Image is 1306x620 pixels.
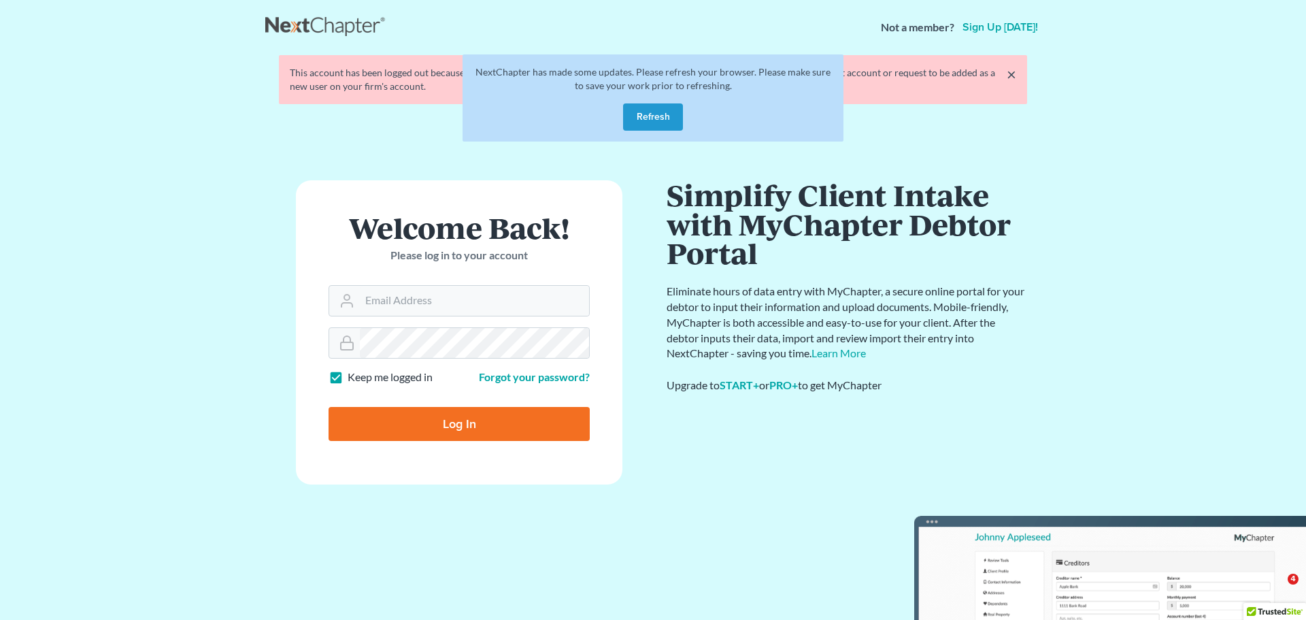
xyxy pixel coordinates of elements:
[720,378,759,391] a: START+
[667,378,1027,393] div: Upgrade to or to get MyChapter
[329,407,590,441] input: Log In
[811,346,866,359] a: Learn More
[1260,574,1292,606] iframe: Intercom live chat
[348,370,433,385] label: Keep me logged in
[479,370,590,383] a: Forgot your password?
[769,378,798,391] a: PRO+
[667,180,1027,267] h1: Simplify Client Intake with MyChapter Debtor Portal
[329,213,590,242] h1: Welcome Back!
[329,248,590,263] p: Please log in to your account
[360,286,589,316] input: Email Address
[667,284,1027,361] p: Eliminate hours of data entry with MyChapter, a secure online portal for your debtor to input the...
[1007,66,1016,82] a: ×
[290,66,1016,93] div: This account has been logged out because someone new has initiated a new session with the same lo...
[475,66,831,91] span: NextChapter has made some updates. Please refresh your browser. Please make sure to save your wor...
[1288,574,1299,585] span: 4
[623,103,683,131] button: Refresh
[960,22,1041,33] a: Sign up [DATE]!
[881,20,954,35] strong: Not a member?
